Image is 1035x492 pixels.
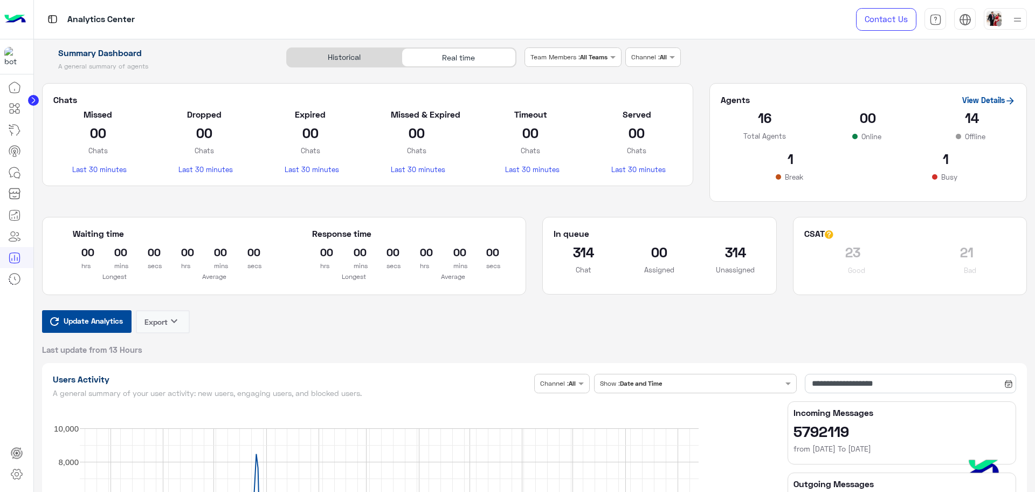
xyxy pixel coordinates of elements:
h2: 00 [824,109,912,126]
p: secs [247,261,248,271]
p: mins [453,261,454,271]
h2: 23 [804,243,902,261]
h5: Missed & Expired [391,109,442,120]
h5: Missed [72,109,123,120]
h2: 5792119 [793,422,1010,440]
p: Chat [554,264,613,275]
p: Last 30 minutes [72,164,123,175]
h5: Served [611,109,663,120]
p: Last 30 minutes [611,164,663,175]
p: hrs [320,261,321,271]
div: Real time [402,48,516,67]
h2: 00 [72,124,123,141]
img: Logo [4,8,26,31]
p: Chats [391,145,442,156]
h2: 00 [453,243,454,261]
p: Good [846,265,867,276]
h2: 314 [554,243,613,261]
p: Last 30 minutes [505,164,556,175]
h1: Users Activity [53,374,530,385]
h5: Expired [285,109,336,120]
h2: 00 [114,243,115,261]
img: hulul-logo.png [965,449,1003,487]
h2: 1 [721,150,860,167]
img: userImage [986,11,1002,26]
p: Offline [963,131,988,142]
h2: 00 [178,124,230,141]
div: Historical [287,48,401,67]
p: Assigned [630,264,689,275]
h6: from [DATE] To [DATE] [793,443,1010,454]
h2: 00 [391,124,442,141]
p: secs [486,261,487,271]
p: Unassigned [706,264,765,275]
p: Last 30 minutes [391,164,442,175]
h5: Dropped [178,109,230,120]
h2: 21 [918,243,1016,261]
h5: Agents [721,94,750,105]
h2: 00 [81,243,82,261]
img: tab [46,12,59,26]
h2: 00 [486,243,487,261]
p: Online [859,131,884,142]
span: Update Analytics [61,313,126,328]
h2: 00 [320,243,321,261]
p: Bad [962,265,978,276]
p: Chats [178,145,230,156]
h2: 00 [420,243,420,261]
h2: 00 [630,243,689,261]
p: hrs [81,261,82,271]
h2: 00 [611,124,663,141]
p: Chats [611,145,663,156]
img: 1403182699927242 [4,47,24,66]
p: mins [114,261,115,271]
text: 10,000 [54,424,79,433]
h5: Incoming Messages [793,407,1010,418]
p: mins [214,261,215,271]
i: keyboard_arrow_down [168,315,181,327]
p: Longest [312,271,396,282]
a: View Details [962,95,1016,105]
button: Update Analytics [42,310,132,333]
p: Chats [285,145,336,156]
p: Break [783,172,805,182]
h2: 00 [214,243,215,261]
h5: A general summary of agents [42,62,274,71]
h2: 16 [721,109,808,126]
h5: CSAT [804,228,833,239]
span: Last update from 13 Hours [42,344,142,355]
p: Last 30 minutes [285,164,336,175]
h2: 314 [706,243,765,261]
h2: 00 [505,124,556,141]
p: Chats [505,145,556,156]
img: profile [1011,13,1024,26]
img: tab [929,13,942,26]
p: hrs [420,261,420,271]
img: tab [959,13,971,26]
p: Longest [73,271,156,282]
h2: 1 [876,150,1016,167]
p: Last 30 minutes [178,164,230,175]
h2: 14 [928,109,1016,126]
p: Total Agents [721,131,808,141]
p: Average [172,271,256,282]
h2: 00 [285,124,336,141]
button: Exportkeyboard_arrow_down [136,310,190,333]
h5: Outgoing Messages [793,479,1010,489]
b: All [660,53,667,61]
h5: Waiting time [73,228,256,239]
h5: Response time [312,228,371,239]
h2: 00 [181,243,182,261]
h5: In queue [554,228,589,239]
text: 8,000 [58,457,79,467]
a: Contact Us [856,8,916,31]
h5: A general summary of your user activity: new users, engaging users, and blocked users. [53,389,530,398]
h2: 00 [247,243,248,261]
p: Average [412,271,495,282]
h5: Timeout [505,109,556,120]
h1: Summary Dashboard [42,47,274,58]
